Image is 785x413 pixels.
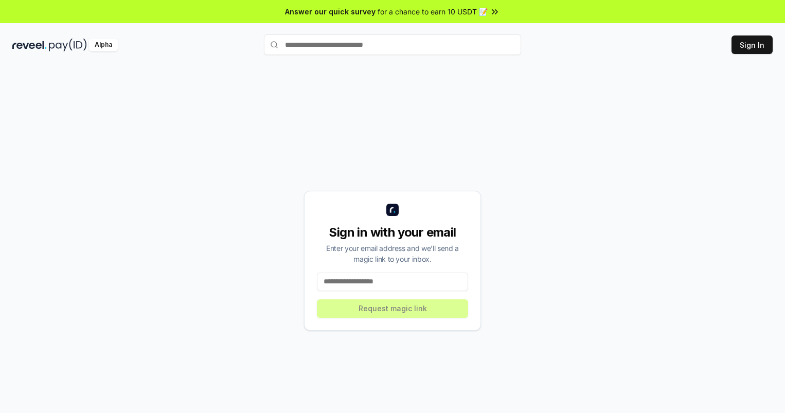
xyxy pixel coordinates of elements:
img: logo_small [386,204,399,216]
button: Sign In [732,35,773,54]
div: Alpha [89,39,118,51]
div: Sign in with your email [317,224,468,241]
img: reveel_dark [12,39,47,51]
img: pay_id [49,39,87,51]
span: for a chance to earn 10 USDT 📝 [378,6,488,17]
div: Enter your email address and we’ll send a magic link to your inbox. [317,243,468,264]
span: Answer our quick survey [285,6,376,17]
